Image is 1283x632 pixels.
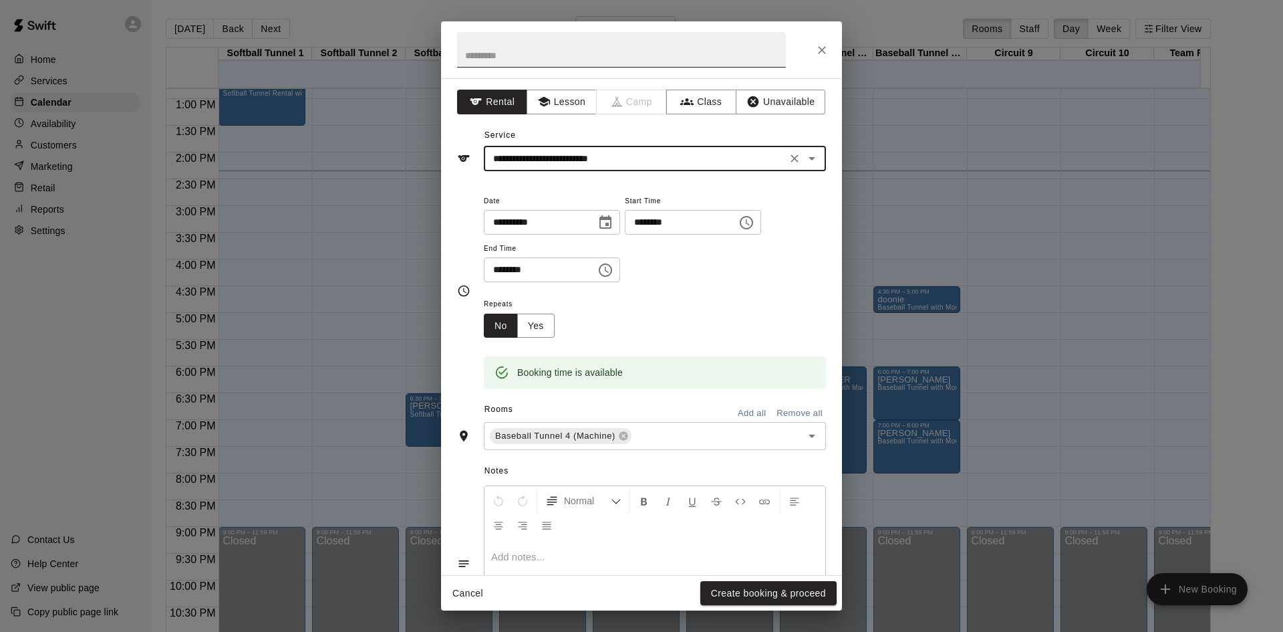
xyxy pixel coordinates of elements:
[773,403,826,424] button: Remove all
[484,314,518,338] button: No
[657,489,680,513] button: Format Italics
[487,489,510,513] button: Undo
[681,489,704,513] button: Format Underline
[527,90,597,114] button: Lesson
[783,489,806,513] button: Left Align
[729,489,752,513] button: Insert Code
[457,557,470,570] svg: Notes
[517,360,623,385] div: Booking time is available
[484,314,555,338] div: outlined button group
[564,494,611,508] span: Normal
[490,428,631,444] div: Baseball Tunnel 4 (Machine)
[666,90,736,114] button: Class
[484,296,565,314] span: Repeats
[535,513,558,537] button: Justify Align
[705,489,728,513] button: Format Strikethrough
[592,257,619,284] button: Choose time, selected time is 3:30 PM
[730,403,773,424] button: Add all
[753,489,776,513] button: Insert Link
[597,90,667,114] span: Camps can only be created in the Services page
[484,193,620,211] span: Date
[803,149,821,168] button: Open
[511,489,534,513] button: Redo
[736,90,825,114] button: Unavailable
[457,90,527,114] button: Rental
[490,429,621,443] span: Baseball Tunnel 4 (Machine)
[457,152,470,165] svg: Service
[810,38,834,62] button: Close
[446,581,489,606] button: Cancel
[592,209,619,236] button: Choose date, selected date is Sep 10, 2025
[625,193,761,211] span: Start Time
[457,284,470,298] svg: Timing
[484,130,516,140] span: Service
[633,489,656,513] button: Format Bold
[484,461,826,482] span: Notes
[484,405,513,414] span: Rooms
[700,581,837,606] button: Create booking & proceed
[517,314,555,338] button: Yes
[484,240,620,258] span: End Time
[803,427,821,445] button: Open
[540,489,627,513] button: Formatting Options
[487,513,510,537] button: Center Align
[733,209,760,236] button: Choose time, selected time is 2:30 PM
[457,429,470,443] svg: Rooms
[785,149,804,168] button: Clear
[511,513,534,537] button: Right Align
